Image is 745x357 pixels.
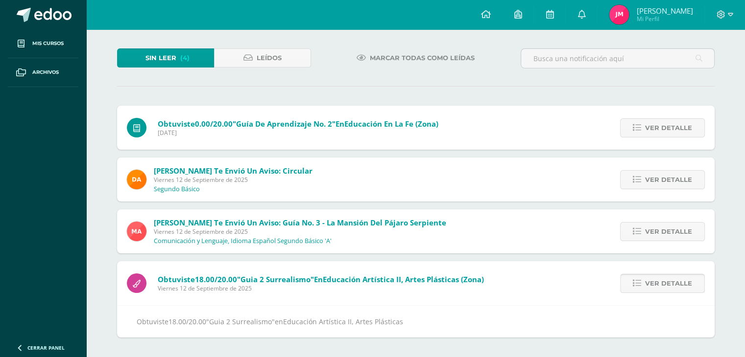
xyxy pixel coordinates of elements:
[609,5,629,24] img: 6858e211fb986c9fe9688e4a84769b91.png
[168,317,206,326] span: 18.00/20.00
[158,274,484,284] span: Obtuviste en
[645,274,692,292] span: Ver detalle
[154,237,332,245] p: Comunicación y Lenguaje, Idioma Español Segundo Básico 'A'
[233,119,336,129] span: "Guía de Aprendizaje No. 2"
[195,274,237,284] span: 18.00/20.00
[27,344,65,351] span: Cerrar panel
[154,227,446,236] span: Viernes 12 de Septiembre de 2025
[344,119,438,129] span: Educación en la Fe (Zona)
[214,48,311,67] a: Leídos
[237,274,314,284] span: "Guia 2 Surrealismo"
[154,166,312,176] span: [PERSON_NAME] te envió un aviso: Circular
[180,49,190,67] span: (4)
[636,15,693,23] span: Mi Perfil
[127,170,146,189] img: f9d34ca01e392badc01b6cd8c48cabbd.png
[158,119,438,129] span: Obtuviste en
[158,129,438,137] span: [DATE]
[206,317,275,326] span: "Guia 2 Surrealismo"
[145,49,176,67] span: Sin leer
[257,49,282,67] span: Leídos
[154,185,200,193] p: Segundo Básico
[323,274,484,284] span: Educación Artística II, Artes Plásticas (Zona)
[8,58,78,87] a: Archivos
[636,6,693,16] span: [PERSON_NAME]
[344,48,487,67] a: Marcar todas como leídas
[117,48,214,67] a: Sin leer(4)
[154,176,312,184] span: Viernes 12 de Septiembre de 2025
[645,223,692,241] span: Ver detalle
[32,40,64,47] span: Mis cursos
[8,29,78,58] a: Mis cursos
[195,119,233,129] span: 0.00/20.00
[127,222,146,241] img: 0fd6451cf16eae051bb176b5d8bc5f11.png
[283,317,403,326] span: Educación Artística II, Artes Plásticas
[370,49,475,67] span: Marcar todas como leídas
[645,171,692,189] span: Ver detalle
[137,315,695,328] div: Obtuviste en
[154,218,446,227] span: [PERSON_NAME] te envió un aviso: Guía No. 3 - La mansión del pájaro serpiente
[645,119,692,137] span: Ver detalle
[521,49,714,68] input: Busca una notificación aquí
[158,284,484,292] span: Viernes 12 de Septiembre de 2025
[32,68,59,76] span: Archivos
